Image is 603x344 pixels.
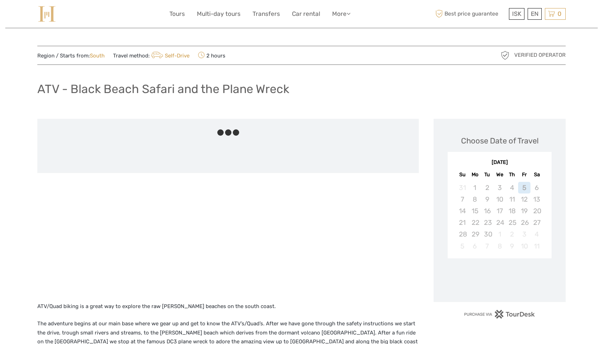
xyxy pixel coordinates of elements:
[456,228,468,240] div: Not available Sunday, September 28th, 2025
[90,53,105,59] a: South
[518,193,530,205] div: Not available Friday, September 12th, 2025
[469,228,481,240] div: Not available Monday, September 29th, 2025
[469,240,481,252] div: Not available Monday, October 6th, 2025
[456,217,468,228] div: Not available Sunday, September 21st, 2025
[461,135,539,146] div: Choose Date of Travel
[493,182,506,193] div: Not available Wednesday, September 3rd, 2025
[469,182,481,193] div: Not available Monday, September 1st, 2025
[456,170,468,179] div: Su
[197,9,241,19] a: Multi-day tours
[528,8,542,20] div: EN
[530,170,543,179] div: Sa
[481,240,493,252] div: Not available Tuesday, October 7th, 2025
[530,240,543,252] div: Not available Saturday, October 11th, 2025
[469,193,481,205] div: Not available Monday, September 8th, 2025
[493,205,506,217] div: Not available Wednesday, September 17th, 2025
[464,310,535,319] img: PurchaseViaTourDesk.png
[512,10,521,17] span: ISK
[493,193,506,205] div: Not available Wednesday, September 10th, 2025
[518,228,530,240] div: Not available Friday, October 3rd, 2025
[518,217,530,228] div: Not available Friday, September 26th, 2025
[514,51,566,59] span: Verified Operator
[493,170,506,179] div: We
[497,277,502,281] div: Loading...
[530,182,543,193] div: Not available Saturday, September 6th, 2025
[493,228,506,240] div: Not available Wednesday, October 1st, 2025
[506,205,518,217] div: Not available Thursday, September 18th, 2025
[481,170,493,179] div: Tu
[481,205,493,217] div: Not available Tuesday, September 16th, 2025
[506,228,518,240] div: Not available Thursday, October 2nd, 2025
[450,182,549,252] div: month 2025-09
[37,52,105,60] span: Region / Starts from:
[530,193,543,205] div: Not available Saturday, September 13th, 2025
[469,170,481,179] div: Mo
[493,240,506,252] div: Not available Wednesday, October 8th, 2025
[506,170,518,179] div: Th
[518,240,530,252] div: Not available Friday, October 10th, 2025
[506,217,518,228] div: Not available Thursday, September 25th, 2025
[506,240,518,252] div: Not available Thursday, October 9th, 2025
[481,217,493,228] div: Not available Tuesday, September 23rd, 2025
[530,217,543,228] div: Not available Saturday, September 27th, 2025
[113,50,189,60] span: Travel method:
[499,50,511,61] img: verified_operator_grey_128.png
[456,193,468,205] div: Not available Sunday, September 7th, 2025
[169,9,185,19] a: Tours
[434,8,507,20] span: Best price guarantee
[506,193,518,205] div: Not available Thursday, September 11th, 2025
[518,205,530,217] div: Not available Friday, September 19th, 2025
[518,170,530,179] div: Fr
[37,82,289,96] h1: ATV - Black Beach Safari and the Plane Wreck
[37,302,419,311] p: ATV/Quad biking is a great way to explore the raw [PERSON_NAME] beaches on the south coast.
[469,205,481,217] div: Not available Monday, September 15th, 2025
[557,10,562,17] span: 0
[481,193,493,205] div: Not available Tuesday, September 9th, 2025
[332,9,350,19] a: More
[518,182,530,193] div: Not available Friday, September 5th, 2025
[456,205,468,217] div: Not available Sunday, September 14th, 2025
[493,217,506,228] div: Not available Wednesday, September 24th, 2025
[150,53,189,59] a: Self-Drive
[292,9,320,19] a: Car rental
[253,9,280,19] a: Transfers
[469,217,481,228] div: Not available Monday, September 22nd, 2025
[448,159,552,166] div: [DATE]
[456,182,468,193] div: Not available Sunday, August 31st, 2025
[530,205,543,217] div: Not available Saturday, September 20th, 2025
[481,182,493,193] div: Not available Tuesday, September 2nd, 2025
[481,228,493,240] div: Not available Tuesday, September 30th, 2025
[506,182,518,193] div: Not available Thursday, September 4th, 2025
[456,240,468,252] div: Not available Sunday, October 5th, 2025
[530,228,543,240] div: Not available Saturday, October 4th, 2025
[198,50,225,60] span: 2 hours
[37,5,56,23] img: 975-fd72f77c-0a60-4403-8c23-69ec0ff557a4_logo_small.jpg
